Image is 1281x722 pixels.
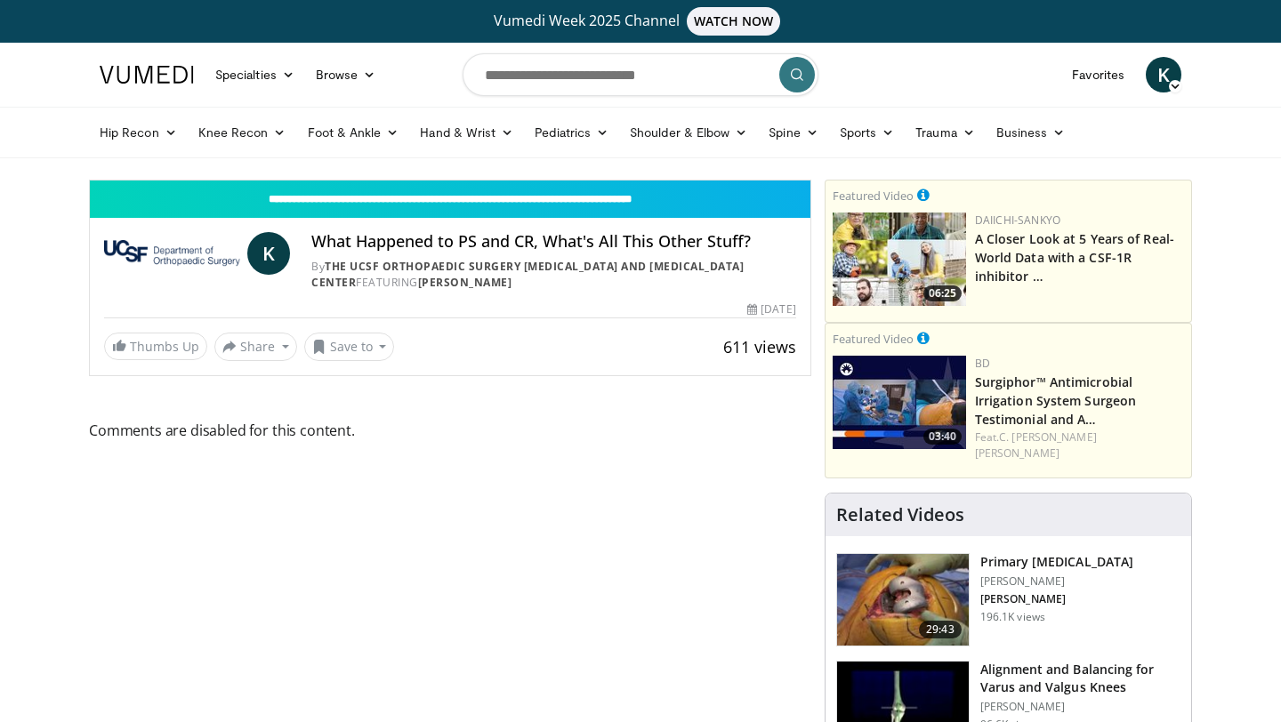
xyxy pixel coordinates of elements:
a: Business [986,115,1076,150]
button: Share [214,333,297,361]
h4: What Happened to PS and CR, What's All This Other Stuff? [311,232,795,252]
img: VuMedi Logo [100,66,194,84]
a: 06:25 [833,213,966,306]
button: Save to [304,333,395,361]
a: Thumbs Up [104,333,207,360]
a: 03:40 [833,356,966,449]
span: 03:40 [923,429,962,445]
a: Vumedi Week 2025 ChannelWATCH NOW [102,7,1179,36]
img: The UCSF Orthopaedic Surgery Arthritis and Joint Replacement Center [104,232,240,275]
a: Surgiphor™ Antimicrobial Irrigation System Surgeon Testimonial and A… [975,373,1137,428]
span: WATCH NOW [687,7,781,36]
div: By FEATURING [311,259,795,291]
h3: Primary [MEDICAL_DATA] [980,553,1133,571]
p: [PERSON_NAME] [980,592,1133,606]
a: Trauma [905,115,986,150]
small: Featured Video [833,331,914,347]
span: 611 views [723,336,796,357]
p: [PERSON_NAME] [980,700,1180,714]
img: 93c22cae-14d1-47f0-9e4a-a244e824b022.png.150x105_q85_crop-smart_upscale.jpg [833,213,966,306]
a: Pediatrics [524,115,619,150]
a: Spine [758,115,828,150]
a: Specialties [205,57,305,92]
a: Sports [829,115,906,150]
a: Favorites [1061,57,1135,92]
span: 06:25 [923,285,962,301]
a: C. [PERSON_NAME] [PERSON_NAME] [975,429,1097,461]
a: Shoulder & Elbow [619,115,758,150]
span: 29:43 [919,621,962,638]
h4: Related Videos [836,504,964,525]
a: Browse [305,57,387,92]
div: [DATE] [747,301,795,317]
img: 297061_3.png.150x105_q85_crop-smart_upscale.jpg [837,554,969,646]
div: Feat. [975,429,1184,461]
p: [PERSON_NAME] [980,574,1133,589]
a: 29:43 Primary [MEDICAL_DATA] [PERSON_NAME] [PERSON_NAME] 196.1K views [836,553,1180,647]
a: Knee Recon [188,115,297,150]
input: Search topics, interventions [463,53,818,96]
a: K [247,232,290,275]
h3: Alignment and Balancing for Varus and Valgus Knees [980,661,1180,696]
span: Comments are disabled for this content. [89,419,811,442]
a: Hand & Wrist [409,115,524,150]
a: Daiichi-Sankyo [975,213,1060,228]
a: BD [975,356,990,371]
a: Foot & Ankle [297,115,410,150]
a: A Closer Look at 5 Years of Real-World Data with a CSF-1R inhibitor … [975,230,1174,285]
img: 70422da6-974a-44ac-bf9d-78c82a89d891.150x105_q85_crop-smart_upscale.jpg [833,356,966,449]
p: 196.1K views [980,610,1045,624]
a: K [1146,57,1181,92]
a: Hip Recon [89,115,188,150]
a: [PERSON_NAME] [418,275,512,290]
a: The UCSF Orthopaedic Surgery [MEDICAL_DATA] and [MEDICAL_DATA] Center [311,259,744,290]
small: Featured Video [833,188,914,204]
